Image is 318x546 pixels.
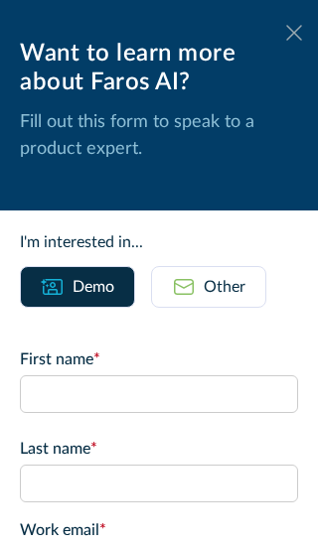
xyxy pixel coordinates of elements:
label: First name [20,347,298,371]
p: Fill out this form to speak to a product expert. [20,109,298,163]
div: Other [204,275,245,299]
div: Want to learn more about Faros AI? [20,40,298,97]
label: Work email [20,518,298,542]
div: Demo [73,275,114,299]
label: Last name [20,437,298,461]
div: I'm interested in... [20,230,298,254]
